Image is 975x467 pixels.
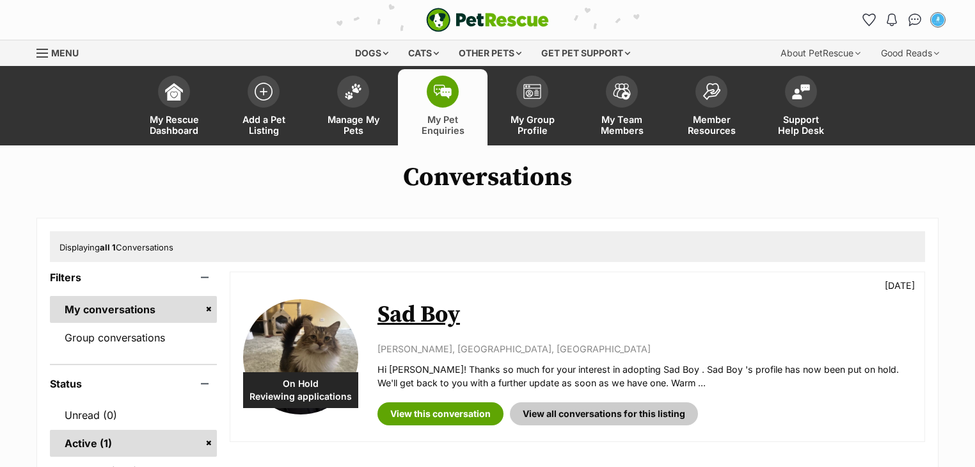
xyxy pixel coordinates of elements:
img: group-profile-icon-3fa3cf56718a62981997c0bc7e787c4b2cf8bcc04b72c1350f741eb67cf2f40e.svg [523,84,541,99]
div: About PetRescue [772,40,869,66]
img: member-resources-icon-8e73f808a243e03378d46382f2149f9095a855e16c252ad45f914b54edf8863c.svg [702,83,720,100]
a: Member Resources [667,69,756,145]
span: My Team Members [593,114,651,136]
strong: all 1 [100,242,116,252]
a: Sad Boy [377,300,460,329]
img: dashboard-icon-eb2f2d2d3e046f16d808141f083e7271f6b2e854fb5c12c21221c1fb7104beca.svg [165,83,183,101]
img: manage-my-pets-icon-02211641906a0b7f246fdf0571729dbe1e7629f14944591b6c1af311fb30b64b.svg [344,83,362,100]
a: Active (1) [50,430,217,457]
span: Reviewing applications [243,390,358,403]
a: My Group Profile [487,69,577,145]
a: Favourites [859,10,879,30]
img: Sad Boy [243,299,358,414]
span: Support Help Desk [772,114,830,136]
div: On Hold [243,372,358,408]
div: Dogs [346,40,397,66]
a: Support Help Desk [756,69,846,145]
a: Add a Pet Listing [219,69,308,145]
header: Status [50,378,217,389]
img: team-members-icon-5396bd8760b3fe7c0b43da4ab00e1e3bb1a5d9ba89233759b79545d2d3fc5d0d.svg [613,83,631,100]
span: My Pet Enquiries [414,114,472,136]
p: [DATE] [885,279,915,292]
img: pet-enquiries-icon-7e3ad2cf08bfb03b45e93fb7055b45f3efa6380592205ae92323e6603595dc1f.svg [434,85,452,99]
img: chat-41dd97257d64d25036548639549fe6c8038ab92f7586957e7f3b1b290dea8141.svg [908,13,922,26]
a: My Team Members [577,69,667,145]
span: Manage My Pets [324,114,382,136]
header: Filters [50,272,217,283]
div: Good Reads [872,40,948,66]
a: PetRescue [426,8,549,32]
span: Displaying Conversations [59,242,173,252]
div: Get pet support [532,40,639,66]
a: Menu [36,40,88,63]
p: Hi [PERSON_NAME]! Thanks so much for your interest in adopting Sad Boy . Sad Boy 's profile has n... [377,363,912,390]
img: help-desk-icon-fdf02630f3aa405de69fd3d07c3f3aa587a6932b1a1747fa1d2bba05be0121f9.svg [792,84,810,99]
img: notifications-46538b983faf8c2785f20acdc204bb7945ddae34d4c08c2a6579f10ce5e182be.svg [887,13,897,26]
img: add-pet-listing-icon-0afa8454b4691262ce3f59096e99ab1cd57d4a30225e0717b998d2c9b9846f56.svg [255,83,273,101]
a: Unread (0) [50,402,217,429]
span: My Group Profile [503,114,561,136]
div: Other pets [450,40,530,66]
a: View this conversation [377,402,503,425]
a: Manage My Pets [308,69,398,145]
span: Add a Pet Listing [235,114,292,136]
button: My account [928,10,948,30]
a: Group conversations [50,324,217,351]
button: Notifications [882,10,902,30]
span: Member Resources [683,114,740,136]
div: Cats [399,40,448,66]
ul: Account quick links [859,10,948,30]
a: My conversations [50,296,217,323]
span: My Rescue Dashboard [145,114,203,136]
a: View all conversations for this listing [510,402,698,425]
a: Conversations [905,10,925,30]
img: logo-e224e6f780fb5917bec1dbf3a21bbac754714ae5b6737aabdf751b685950b380.svg [426,8,549,32]
a: My Rescue Dashboard [129,69,219,145]
a: My Pet Enquiries [398,69,487,145]
span: Menu [51,47,79,58]
img: Daniel Lewis profile pic [931,13,944,26]
p: [PERSON_NAME], [GEOGRAPHIC_DATA], [GEOGRAPHIC_DATA] [377,342,912,356]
